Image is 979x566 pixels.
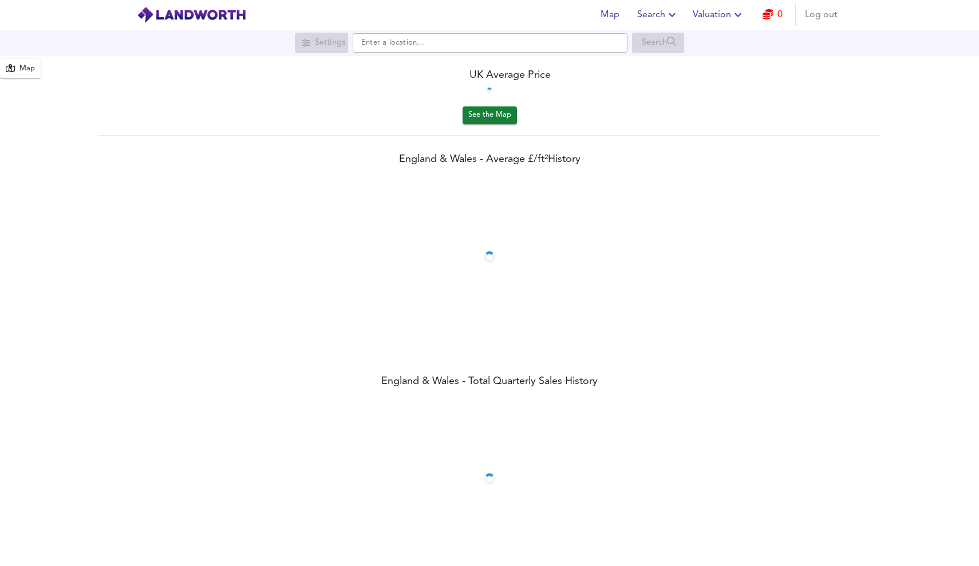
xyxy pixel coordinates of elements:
[688,3,749,26] button: Valuation
[763,7,783,23] a: 0
[754,3,791,26] button: 0
[463,106,517,124] button: See the Map
[591,3,628,26] button: Map
[353,33,627,53] input: Enter a location...
[805,7,838,23] span: Log out
[637,7,679,23] span: Search
[596,7,623,23] span: Map
[693,7,745,23] span: Valuation
[295,33,348,53] div: Search for a location first or explore the map
[468,109,511,122] span: See the Map
[800,3,842,26] button: Log out
[19,62,35,76] div: Map
[633,3,684,26] button: Search
[632,33,684,53] div: Search for a location first or explore the map
[137,6,246,23] img: logo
